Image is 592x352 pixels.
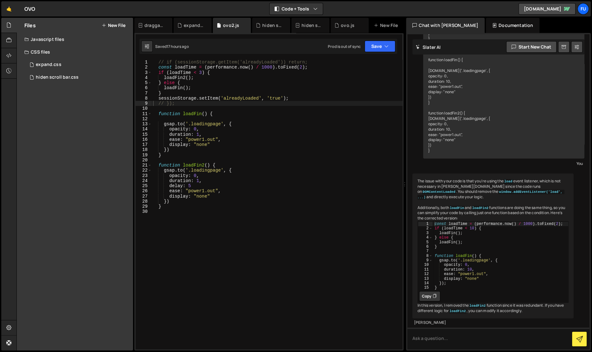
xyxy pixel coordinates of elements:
[419,291,440,301] button: Copy
[24,58,135,71] div: 17267/47820.css
[136,75,152,80] div: 4
[136,106,152,111] div: 10
[341,22,354,29] div: ovo.js
[136,70,152,75] div: 3
[270,3,323,15] button: Code + Tools
[418,258,433,263] div: 9
[136,199,152,204] div: 28
[418,231,433,235] div: 3
[24,71,135,84] div: 17267/47816.css
[136,91,152,96] div: 7
[136,158,152,163] div: 20
[136,188,152,193] div: 26
[418,285,433,290] div: 15
[136,121,152,127] div: 13
[24,5,35,13] div: OVO
[365,41,395,52] button: Save
[136,142,152,147] div: 17
[136,65,152,70] div: 2
[136,153,152,158] div: 19
[506,41,557,53] button: Start new chat
[418,267,433,272] div: 11
[412,173,574,319] div: The issue with your code is that you're using the event listener, which is not necessary in [PERS...
[136,80,152,85] div: 5
[418,222,433,226] div: 1
[36,62,61,68] div: expand.css
[504,179,513,184] code: load
[136,85,152,90] div: 6
[136,163,152,168] div: 21
[136,147,152,152] div: 18
[136,127,152,132] div: 14
[418,244,433,249] div: 6
[136,101,152,106] div: 9
[418,235,433,240] div: 4
[374,22,400,29] div: New File
[136,173,152,178] div: 23
[422,190,456,194] code: DOMContentLoaded
[102,23,125,28] button: New File
[414,320,572,325] div: [PERSON_NAME]
[136,204,152,209] div: 29
[136,116,152,121] div: 12
[425,160,583,167] div: You
[136,111,152,116] div: 11
[24,22,36,29] h2: Files
[418,249,433,253] div: 7
[418,254,433,258] div: 8
[17,46,133,58] div: CSS files
[418,226,433,231] div: 2
[136,194,152,199] div: 27
[136,168,152,173] div: 22
[136,60,152,65] div: 1
[406,18,485,33] div: Chat with [PERSON_NAME]
[302,22,322,29] div: hiden scroll bar.css
[136,96,152,101] div: 8
[136,178,152,183] div: 24
[136,132,152,137] div: 15
[136,137,152,142] div: 16
[486,18,539,33] div: Documentation
[36,75,79,80] div: hiden scroll bar.css
[136,183,152,188] div: 25
[167,44,189,49] div: 17 hours ago
[418,263,433,267] div: 10
[262,22,283,29] div: hiden scroll bar.css
[184,22,204,29] div: expand.css
[416,44,441,50] h2: Slater AI
[144,22,165,29] div: draggable using Observer.css
[418,281,433,285] div: 14
[136,209,152,214] div: 30
[519,3,576,15] a: [DOMAIN_NAME]
[418,272,433,276] div: 12
[577,3,589,15] a: Fu
[328,44,361,49] div: Prod is out of sync
[472,206,489,210] code: loadFin2
[418,277,433,281] div: 13
[418,240,433,244] div: 5
[1,1,17,16] a: 🤙
[449,206,465,210] code: loadFin
[469,303,487,308] code: loadFin2
[155,44,189,49] div: Saved
[17,33,133,46] div: Javascript files
[449,309,467,313] code: loadFin2
[223,22,239,29] div: ovo2.js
